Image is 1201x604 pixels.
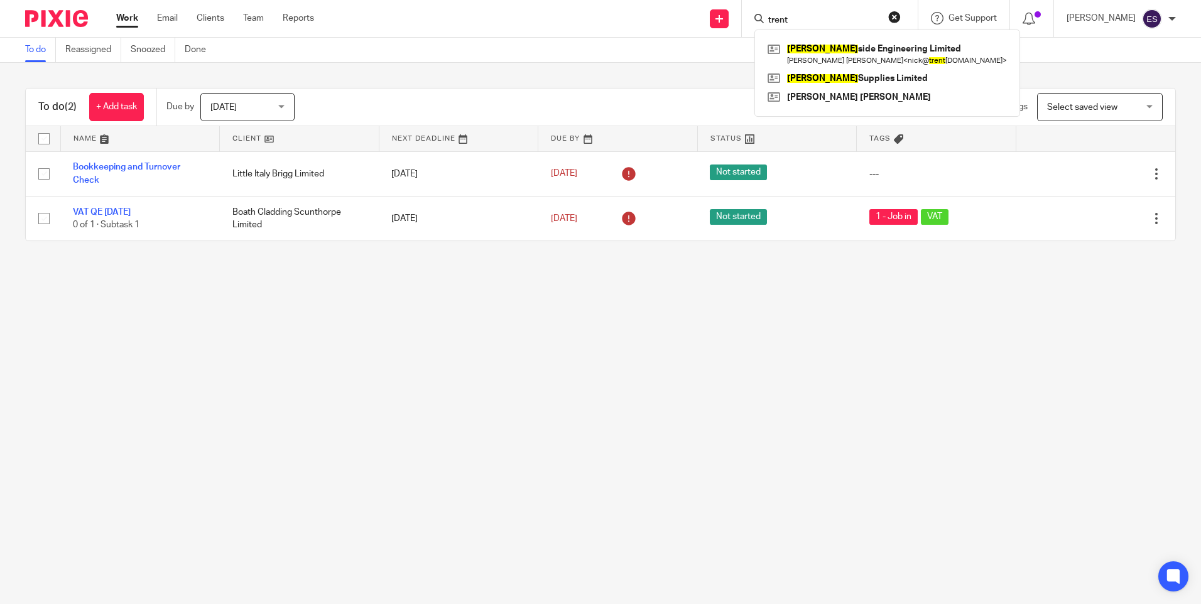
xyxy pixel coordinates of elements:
[89,93,144,121] a: + Add task
[869,168,1004,180] div: ---
[869,209,918,225] span: 1 - Job in
[220,196,379,240] td: Boath Cladding Scunthorpe Limited
[210,103,237,112] span: [DATE]
[710,164,767,180] span: Not started
[185,38,215,62] a: Done
[1067,12,1136,24] p: [PERSON_NAME]
[65,38,121,62] a: Reassigned
[551,170,577,178] span: [DATE]
[25,38,56,62] a: To do
[921,209,948,225] span: VAT
[1047,103,1117,112] span: Select saved view
[379,151,538,196] td: [DATE]
[157,12,178,24] a: Email
[888,11,901,23] button: Clear
[25,10,88,27] img: Pixie
[243,12,264,24] a: Team
[73,208,131,217] a: VAT QE [DATE]
[38,100,77,114] h1: To do
[767,15,880,26] input: Search
[710,209,767,225] span: Not started
[220,151,379,196] td: Little Italy Brigg Limited
[73,220,139,229] span: 0 of 1 · Subtask 1
[131,38,175,62] a: Snoozed
[551,214,577,223] span: [DATE]
[166,100,194,113] p: Due by
[1142,9,1162,29] img: svg%3E
[869,135,891,142] span: Tags
[283,12,314,24] a: Reports
[197,12,224,24] a: Clients
[116,12,138,24] a: Work
[379,196,538,240] td: [DATE]
[73,163,180,184] a: Bookkeeping and Turnover Check
[65,102,77,112] span: (2)
[948,14,997,23] span: Get Support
